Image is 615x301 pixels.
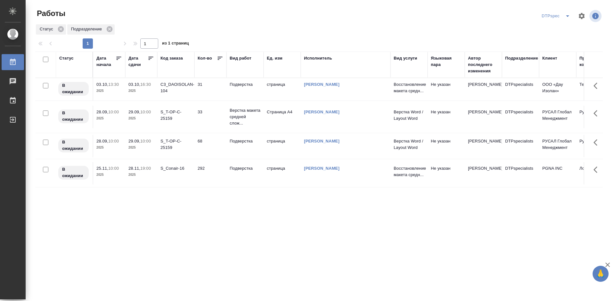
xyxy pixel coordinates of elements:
p: 29.09, [128,139,140,143]
td: Не указан [428,106,465,128]
div: split button [540,11,574,21]
td: 33 [194,106,226,128]
p: Подверстка [230,165,260,172]
p: 10:00 [108,110,119,114]
div: Языковая пара [431,55,462,68]
div: Код заказа [160,55,183,61]
td: страница [264,135,301,157]
p: Подверстка [230,81,260,88]
button: Здесь прячутся важные кнопки [590,162,605,177]
div: S_T-OP-C-25159 [160,138,191,151]
p: 10:00 [108,166,119,171]
p: 28.11, [128,166,140,171]
td: DTPspecialists [502,162,539,184]
p: 03.10, [128,82,140,87]
td: [PERSON_NAME] [465,78,502,101]
div: Исполнитель назначен, приступать к работе пока рано [58,138,89,153]
p: Восстановление макета средн... [394,165,424,178]
td: страница [264,162,301,184]
div: Ед. изм [267,55,283,61]
div: Подразделение [505,55,538,61]
button: Здесь прячутся важные кнопки [590,135,605,150]
td: [PERSON_NAME] [465,162,502,184]
p: 2025 [128,144,154,151]
td: [PERSON_NAME] [465,106,502,128]
td: Технический [576,78,613,101]
td: Русал [576,135,613,157]
div: S_Conair-16 [160,165,191,172]
div: Вид услуги [394,55,417,61]
div: Исполнитель назначен, приступать к работе пока рано [58,109,89,124]
div: Проектная команда [579,55,610,68]
td: страница [264,78,301,101]
td: DTPspecialists [502,78,539,101]
p: 10:00 [140,139,151,143]
p: Верстка макета средней слож... [230,107,260,126]
a: [PERSON_NAME] [304,139,340,143]
div: Дата сдачи [128,55,148,68]
td: 68 [194,135,226,157]
td: Русал [576,106,613,128]
div: S_T-OP-C-25159 [160,109,191,122]
span: из 1 страниц [162,39,189,49]
span: Работы [35,8,65,19]
div: Статус [36,24,66,35]
button: Здесь прячутся важные кнопки [590,78,605,94]
td: Не указан [428,162,465,184]
p: ООО «Дау Изолан» [542,81,573,94]
span: Настроить таблицу [574,8,589,24]
td: [PERSON_NAME] [465,135,502,157]
p: 28.09, [96,139,108,143]
p: 2025 [128,88,154,94]
td: 292 [194,162,226,184]
p: 10:00 [108,139,119,143]
a: [PERSON_NAME] [304,166,340,171]
button: 🙏 [593,266,609,282]
p: В ожидании [62,139,85,152]
div: C3_DAOISOLAN-104 [160,81,191,94]
p: Подразделение [71,26,104,32]
div: Подразделение [67,24,115,35]
td: Не указан [428,78,465,101]
div: Вид работ [230,55,251,61]
p: РУСАЛ Глобал Менеджмент [542,109,573,122]
p: В ожидании [62,110,85,123]
p: 2025 [128,172,154,178]
p: 2025 [96,88,122,94]
span: 🙏 [595,267,606,281]
p: 03.10, [96,82,108,87]
td: Не указан [428,135,465,157]
div: Дата начала [96,55,116,68]
p: Статус [40,26,55,32]
p: 2025 [128,115,154,122]
div: Кол-во [198,55,212,61]
p: 28.09, [96,110,108,114]
p: 2025 [96,115,122,122]
p: Верстка Word / Layout Word [394,138,424,151]
span: Посмотреть информацию [589,10,603,22]
p: 2025 [96,172,122,178]
p: 19:00 [140,166,151,171]
td: DTPspecialists [502,135,539,157]
p: РУСАЛ Глобал Менеджмент [542,138,573,151]
a: [PERSON_NAME] [304,82,340,87]
p: 13:30 [108,82,119,87]
p: 25.11, [96,166,108,171]
p: В ожидании [62,166,85,179]
p: 16:30 [140,82,151,87]
div: Исполнитель [304,55,332,61]
button: Здесь прячутся важные кнопки [590,106,605,121]
td: Локализация [576,162,613,184]
td: DTPspecialists [502,106,539,128]
div: Исполнитель назначен, приступать к работе пока рано [58,81,89,96]
div: Статус [59,55,74,61]
a: [PERSON_NAME] [304,110,340,114]
p: 2025 [96,144,122,151]
div: Исполнитель назначен, приступать к работе пока рано [58,165,89,180]
div: Клиент [542,55,557,61]
td: 31 [194,78,226,101]
p: PGNA INC [542,165,573,172]
p: Восстановление макета средн... [394,81,424,94]
p: 10:00 [140,110,151,114]
td: Страница А4 [264,106,301,128]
